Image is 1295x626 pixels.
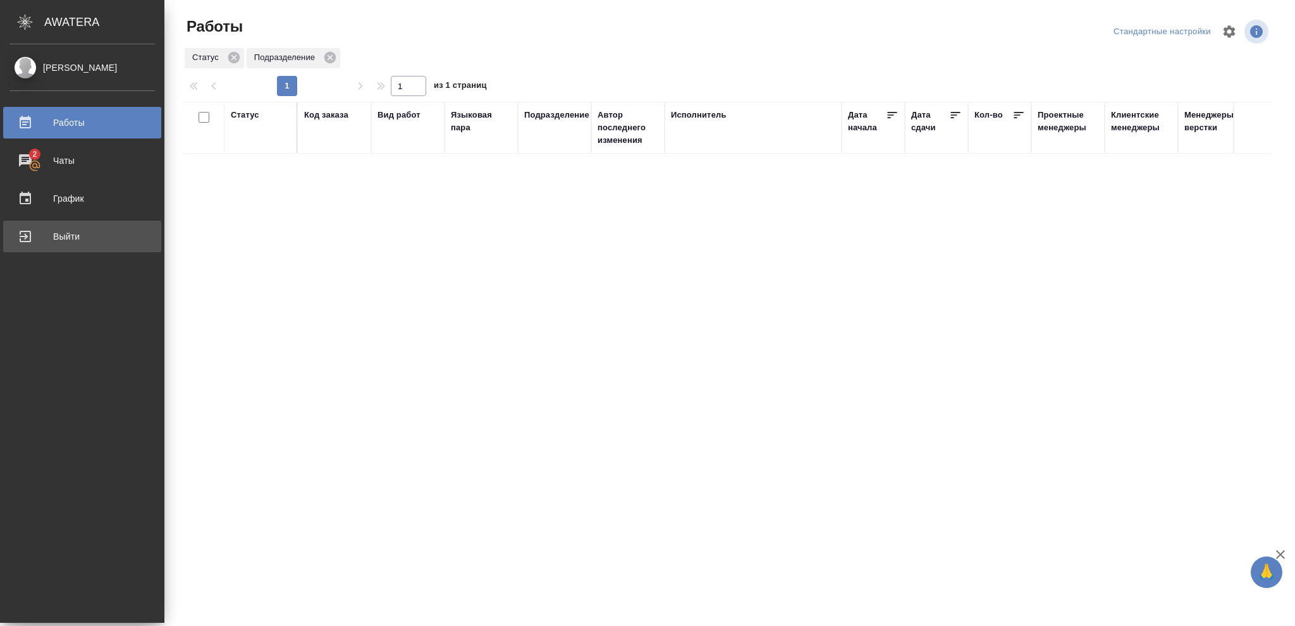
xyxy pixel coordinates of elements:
div: [PERSON_NAME] [9,61,155,75]
div: Языковая пара [451,109,512,134]
div: Работы [9,113,155,132]
div: Код заказа [304,109,348,121]
div: Менеджеры верстки [1184,109,1245,134]
span: Работы [183,16,243,37]
div: split button [1110,22,1214,42]
div: Автор последнего изменения [598,109,658,147]
div: Проектные менеджеры [1038,109,1098,134]
div: Подразделение [524,109,589,121]
div: Исполнитель [671,109,727,121]
div: График [9,189,155,208]
div: Дата начала [848,109,886,134]
div: AWATERA [44,9,164,35]
div: Чаты [9,151,155,170]
p: Статус [192,51,223,64]
a: Выйти [3,221,161,252]
div: Дата сдачи [911,109,949,134]
span: Настроить таблицу [1214,16,1244,47]
span: из 1 страниц [434,78,487,96]
div: Кол-во [974,109,1003,121]
div: Статус [185,48,244,68]
a: Работы [3,107,161,138]
span: 🙏 [1256,559,1277,586]
div: Подразделение [247,48,340,68]
span: 2 [25,148,44,161]
div: Вид работ [377,109,420,121]
div: Выйти [9,227,155,246]
span: Посмотреть информацию [1244,20,1271,44]
button: 🙏 [1251,556,1282,588]
a: График [3,183,161,214]
p: Подразделение [254,51,319,64]
div: Статус [231,109,259,121]
div: Клиентские менеджеры [1111,109,1172,134]
a: 2Чаты [3,145,161,176]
